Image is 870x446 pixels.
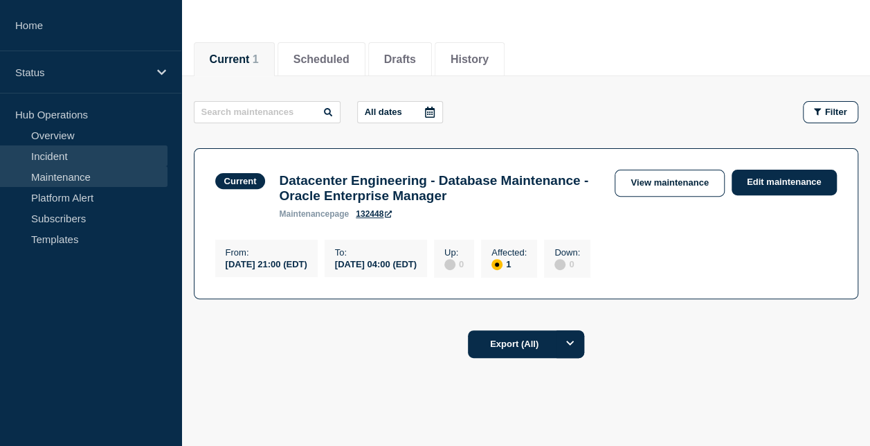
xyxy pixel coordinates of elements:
div: Current [224,176,257,186]
div: [DATE] 21:00 (EDT) [226,258,307,269]
input: Search maintenances [194,101,341,123]
div: affected [491,259,502,270]
p: Status [15,66,148,78]
p: To : [335,247,417,258]
button: All dates [357,101,443,123]
p: All dates [365,107,402,117]
button: Export (All) [468,330,584,358]
div: 0 [554,258,580,270]
a: View maintenance [615,170,724,197]
button: Drafts [384,53,416,66]
div: disabled [554,259,565,270]
p: page [279,209,349,219]
span: 1 [253,53,259,65]
button: Filter [803,101,858,123]
p: Affected : [491,247,527,258]
div: disabled [444,259,455,270]
h3: Datacenter Engineering - Database Maintenance - Oracle Enterprise Manager [279,173,601,204]
button: History [451,53,489,66]
p: Up : [444,247,464,258]
button: Options [556,330,584,358]
div: 0 [444,258,464,270]
p: Down : [554,247,580,258]
span: Filter [825,107,847,117]
a: Edit maintenance [732,170,837,195]
button: Scheduled [293,53,350,66]
a: 132448 [356,209,392,219]
button: Current 1 [210,53,259,66]
div: [DATE] 04:00 (EDT) [335,258,417,269]
div: 1 [491,258,527,270]
p: From : [226,247,307,258]
span: maintenance [279,209,329,219]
